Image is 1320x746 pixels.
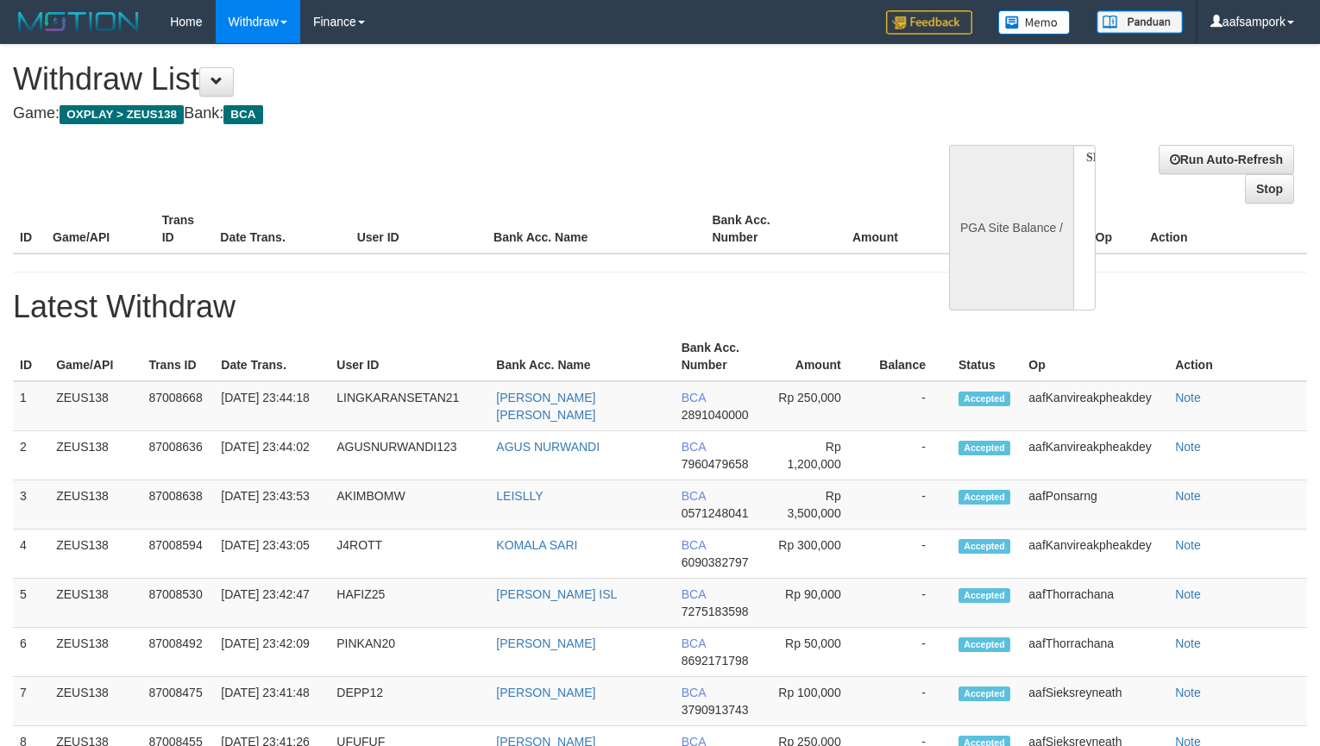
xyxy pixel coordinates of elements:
span: OXPLAY > ZEUS138 [60,105,184,124]
h4: Game: Bank: [13,105,863,122]
td: 87008475 [141,677,214,726]
td: - [867,677,952,726]
div: PGA Site Balance / [949,145,1073,310]
span: Accepted [959,588,1010,603]
a: AGUS NURWANDI [496,440,600,454]
td: aafPonsarng [1021,480,1168,530]
img: Feedback.jpg [886,10,972,34]
img: MOTION_logo.png [13,9,144,34]
span: BCA [682,391,706,404]
a: [PERSON_NAME] [PERSON_NAME] [496,391,595,422]
td: AGUSNURWANDI123 [330,431,489,480]
th: Bank Acc. Name [487,204,705,254]
td: 4 [13,530,49,579]
a: LEISLLY [496,489,543,503]
a: Note [1175,538,1201,552]
span: BCA [682,440,706,454]
a: Note [1175,440,1201,454]
th: Balance [867,332,952,381]
span: 7275183598 [682,605,749,618]
td: ZEUS138 [49,530,141,579]
td: ZEUS138 [49,579,141,628]
td: 87008638 [141,480,214,530]
td: Rp 300,000 [767,530,867,579]
td: [DATE] 23:42:09 [214,628,330,677]
td: 2 [13,431,49,480]
th: Bank Acc. Name [489,332,674,381]
th: Balance [924,204,1024,254]
td: [DATE] 23:41:48 [214,677,330,726]
span: 0571248041 [682,506,749,520]
span: Accepted [959,392,1010,406]
td: ZEUS138 [49,628,141,677]
th: ID [13,204,46,254]
th: Action [1143,204,1307,254]
td: aafKanvireakpheakdey [1021,431,1168,480]
span: Accepted [959,539,1010,554]
td: aafThorrachana [1021,628,1168,677]
td: 5 [13,579,49,628]
td: Rp 50,000 [767,628,867,677]
th: Game/API [49,332,141,381]
td: [DATE] 23:44:02 [214,431,330,480]
td: AKIMBOMW [330,480,489,530]
th: Action [1168,332,1307,381]
th: Amount [814,204,924,254]
span: Accepted [959,441,1010,455]
td: [DATE] 23:42:47 [214,579,330,628]
td: [DATE] 23:44:18 [214,381,330,431]
span: BCA [682,587,706,601]
th: Date Trans. [213,204,349,254]
span: BCA [682,538,706,552]
a: [PERSON_NAME] ISL [496,587,617,601]
h1: Latest Withdraw [13,290,1307,324]
th: Date Trans. [214,332,330,381]
td: 1 [13,381,49,431]
span: Accepted [959,490,1010,505]
td: Rp 3,500,000 [767,480,867,530]
td: HAFIZ25 [330,579,489,628]
td: 3 [13,480,49,530]
th: Trans ID [155,204,214,254]
a: Note [1175,391,1201,404]
td: 87008636 [141,431,214,480]
th: User ID [350,204,487,254]
span: Accepted [959,637,1010,652]
img: Button%20Memo.svg [998,10,1071,34]
td: - [867,480,952,530]
a: Note [1175,686,1201,699]
th: Amount [767,332,867,381]
td: ZEUS138 [49,381,141,431]
td: Rp 250,000 [767,381,867,431]
td: 87008492 [141,628,214,677]
span: Accepted [959,686,1010,701]
a: [PERSON_NAME] [496,686,595,699]
td: aafKanvireakpheakdey [1021,530,1168,579]
td: Rp 90,000 [767,579,867,628]
a: Run Auto-Refresh [1159,145,1294,174]
span: BCA [682,489,706,503]
a: Note [1175,636,1201,650]
th: ID [13,332,49,381]
td: - [867,381,952,431]
td: aafThorrachana [1021,579,1168,628]
th: Bank Acc. Number [675,332,767,381]
span: BCA [682,636,706,650]
td: ZEUS138 [49,677,141,726]
td: ZEUS138 [49,480,141,530]
td: 87008668 [141,381,214,431]
td: - [867,579,952,628]
a: Note [1175,587,1201,601]
img: panduan.png [1097,10,1183,34]
span: 3790913743 [682,703,749,717]
td: aafKanvireakpheakdey [1021,381,1168,431]
a: KOMALA SARI [496,538,577,552]
td: [DATE] 23:43:05 [214,530,330,579]
span: BCA [682,686,706,699]
td: - [867,431,952,480]
a: Note [1175,489,1201,503]
span: 8692171798 [682,654,749,668]
td: aafSieksreyneath [1021,677,1168,726]
td: LINGKARANSETAN21 [330,381,489,431]
td: 87008594 [141,530,214,579]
